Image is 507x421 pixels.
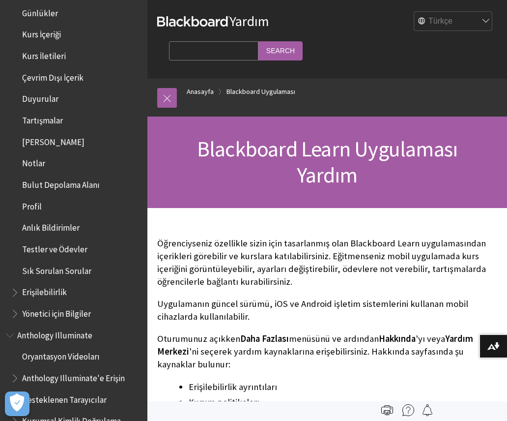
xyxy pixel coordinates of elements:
[381,404,393,416] img: Print
[22,112,63,125] span: Tartışmalar
[157,237,497,289] p: Öğrenciyseniz özellikle sizin için tasarlanmış olan Blackboard Learn uygulamasından içerikleri gö...
[22,27,61,40] span: Kurs İçeriği
[22,220,80,233] span: Anlık Bildirimler
[197,135,457,188] span: Blackboard Learn Uygulaması Yardım
[5,391,29,416] button: Açık Tercihler
[22,198,42,211] span: Profil
[22,91,58,104] span: Duyurular
[22,177,100,190] span: Bulut Depolama Alanı
[258,41,303,60] input: Search
[422,404,433,416] img: Follow this page
[414,12,493,31] select: Site Language Selector
[157,298,497,323] p: Uygulamanın güncel sürümü, iOS ve Android işletim sistemlerini kullanan mobil cihazlarda kullanıl...
[22,134,84,147] span: [PERSON_NAME]
[240,333,289,344] span: Daha Fazlası
[22,155,45,169] span: Notlar
[22,263,91,276] span: Sık Sorulan Sorular
[189,395,497,409] li: Kurum politikaları
[22,241,87,254] span: Testler ve Ödevler
[22,69,84,83] span: Çevrim Dışı İçerik
[379,333,416,344] span: Hakkında
[22,391,107,405] span: Desteklenen Tarayıcılar
[226,86,295,98] a: Blackboard Uygulaması
[17,327,92,340] span: Anthology Illuminate
[22,284,67,298] span: Erişilebilirlik
[187,86,214,98] a: Anasayfa
[22,349,100,362] span: Oryantasyon Videoları
[402,404,414,416] img: More help
[22,5,58,18] span: Günlükler
[22,305,91,319] span: Yönetici için Bilgiler
[157,16,230,27] strong: Blackboard
[157,12,269,30] a: BlackboardYardım
[22,48,66,61] span: Kurs İletileri
[157,332,497,371] p: Oturumunuz açıkken menüsünü ve ardından 'yı veya 'ni seçerek yardım kaynaklarına erişebilirsiniz....
[22,370,125,383] span: Anthology Illuminate'e Erişin
[189,380,497,394] li: Erişilebilirlik ayrıntıları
